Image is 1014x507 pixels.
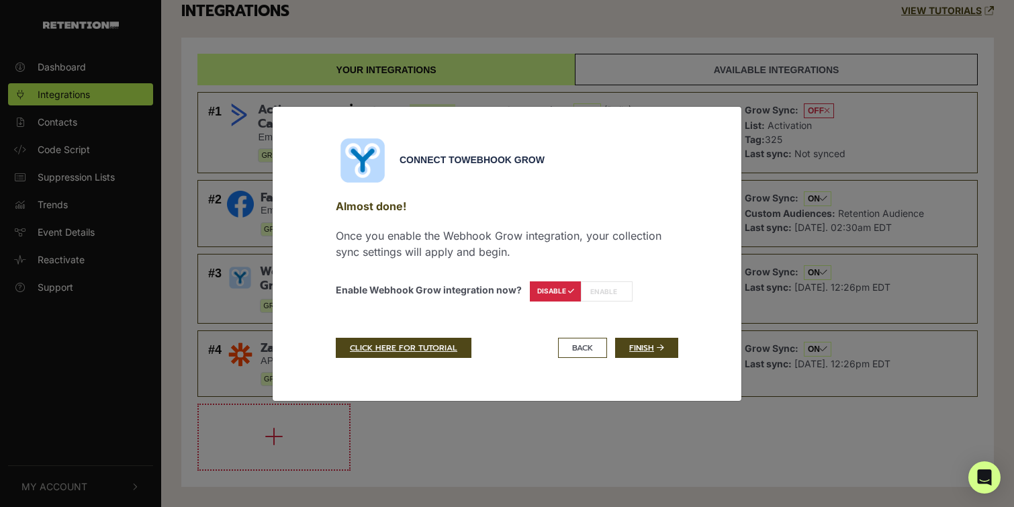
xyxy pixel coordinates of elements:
div: Connect to [400,153,678,167]
span: Webhook Grow [461,154,545,165]
strong: Almost done! [336,199,406,213]
img: Webhook Grow [336,134,389,187]
div: Open Intercom Messenger [968,461,1001,494]
label: DISABLE [530,281,582,302]
p: Once you enable the Webhook Grow integration, your collection sync settings will apply and begin. [336,228,678,260]
a: Finish [615,338,678,358]
a: CLICK HERE FOR TUTORIAL [336,338,471,358]
strong: Enable Webhook Grow integration now? [336,284,522,295]
button: BACK [558,338,607,358]
label: ENABLE [581,281,633,302]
